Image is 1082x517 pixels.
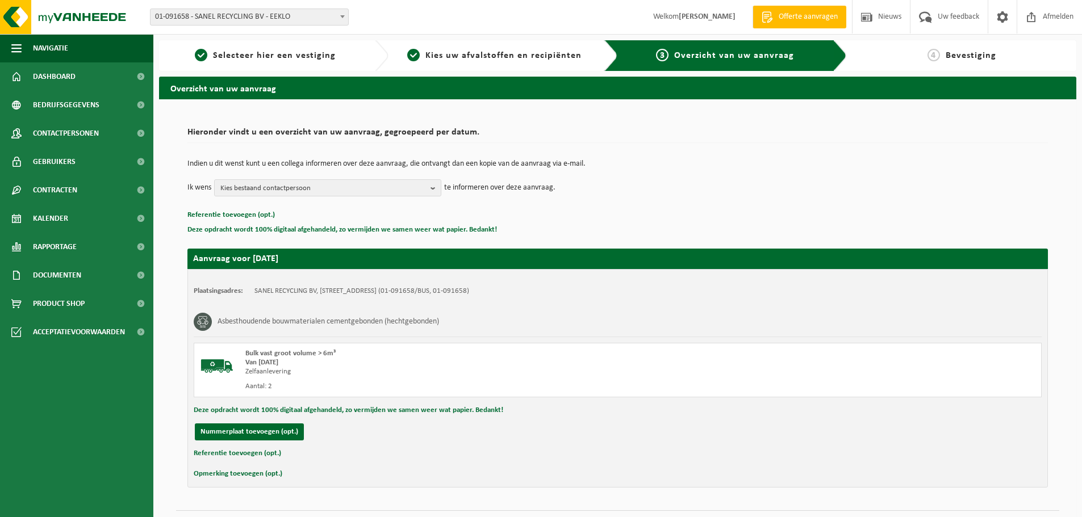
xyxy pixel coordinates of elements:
span: Selecteer hier een vestiging [213,51,336,60]
a: Offerte aanvragen [753,6,846,28]
span: Contactpersonen [33,119,99,148]
span: 01-091658 - SANEL RECYCLING BV - EEKLO [151,9,348,25]
a: 1Selecteer hier een vestiging [165,49,366,62]
strong: [PERSON_NAME] [679,12,736,21]
span: Product Shop [33,289,85,318]
strong: Plaatsingsadres: [194,287,243,295]
span: Rapportage [33,233,77,261]
button: Deze opdracht wordt 100% digitaal afgehandeld, zo vermijden we samen weer wat papier. Bedankt! [187,222,497,237]
span: Gebruikers [33,148,76,176]
span: Kies uw afvalstoffen en recipiënten [425,51,582,60]
p: Ik wens [187,179,211,196]
span: Bulk vast groot volume > 6m³ [245,350,336,357]
span: 4 [928,49,940,61]
p: te informeren over deze aanvraag. [444,179,555,196]
span: Bedrijfsgegevens [33,91,99,119]
img: BL-SO-LV.png [200,349,234,383]
span: Kies bestaand contactpersoon [220,180,426,197]
span: Navigatie [33,34,68,62]
span: 1 [195,49,207,61]
button: Opmerking toevoegen (opt.) [194,466,282,481]
button: Kies bestaand contactpersoon [214,179,441,196]
h2: Hieronder vindt u een overzicht van uw aanvraag, gegroepeerd per datum. [187,128,1048,143]
strong: Aanvraag voor [DATE] [193,254,278,263]
td: SANEL RECYCLING BV, [STREET_ADDRESS] (01-091658/BUS, 01-091658) [254,287,469,296]
h3: Asbesthoudende bouwmaterialen cementgebonden (hechtgebonden) [218,313,439,331]
span: Kalender [33,204,68,233]
span: 2 [407,49,420,61]
h2: Overzicht van uw aanvraag [159,77,1076,99]
span: Dashboard [33,62,76,91]
button: Referentie toevoegen (opt.) [194,446,281,461]
div: Aantal: 2 [245,382,663,391]
a: 2Kies uw afvalstoffen en recipiënten [394,49,595,62]
button: Deze opdracht wordt 100% digitaal afgehandeld, zo vermijden we samen weer wat papier. Bedankt! [194,403,503,418]
span: Bevestiging [946,51,996,60]
span: Acceptatievoorwaarden [33,318,125,346]
button: Referentie toevoegen (opt.) [187,208,275,222]
span: Documenten [33,261,81,289]
strong: Van [DATE] [245,359,278,366]
div: Zelfaanlevering [245,367,663,376]
p: Indien u dit wenst kunt u een collega informeren over deze aanvraag, die ontvangt dan een kopie v... [187,160,1048,168]
button: Nummerplaat toevoegen (opt.) [195,423,304,440]
span: 01-091658 - SANEL RECYCLING BV - EEKLO [150,9,349,26]
span: Offerte aanvragen [776,11,841,23]
span: Contracten [33,176,77,204]
span: Overzicht van uw aanvraag [674,51,794,60]
span: 3 [656,49,669,61]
